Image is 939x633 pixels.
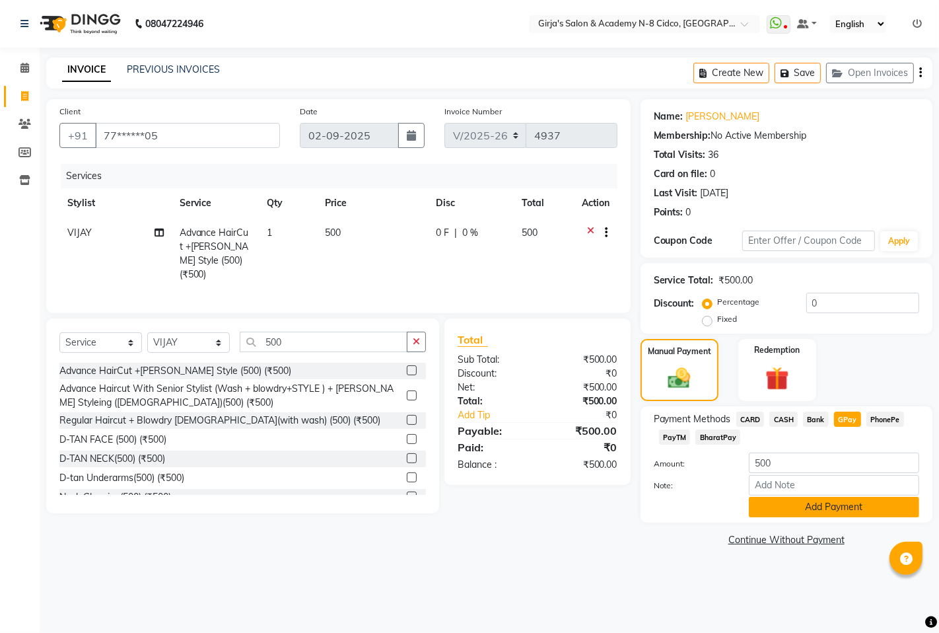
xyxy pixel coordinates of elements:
[749,497,919,517] button: Add Payment
[462,226,478,240] span: 0 %
[644,480,739,492] label: Note:
[259,188,317,218] th: Qty
[59,452,165,466] div: D-TAN NECK(500) (₹500)
[325,227,341,239] span: 500
[654,129,919,143] div: No Active Membership
[866,412,904,427] span: PhonePe
[654,412,731,426] span: Payment Methods
[59,188,172,218] th: Stylist
[448,408,553,422] a: Add Tip
[574,188,617,218] th: Action
[654,148,706,162] div: Total Visits:
[59,106,81,118] label: Client
[448,439,538,455] div: Paid:
[59,433,166,447] div: D-TAN FACE (500) (₹500)
[522,227,538,239] span: 500
[267,227,272,239] span: 1
[686,205,691,219] div: 0
[428,188,514,218] th: Disc
[749,453,919,473] input: Amount
[538,394,627,408] div: ₹500.00
[448,381,538,394] div: Net:
[538,458,627,472] div: ₹500.00
[654,297,695,311] div: Discount:
[448,423,538,439] div: Payable:
[654,205,683,219] div: Points:
[59,382,401,410] div: Advance Haircut With Senior Stylist (Wash + blowdry+STYLE ) + [PERSON_NAME] Styleing ([DEMOGRAPHI...
[59,364,291,378] div: Advance HairCut +[PERSON_NAME] Style (500) (₹500)
[758,364,797,394] img: _gift.svg
[654,186,698,200] div: Last Visit:
[693,63,769,83] button: Create New
[300,106,318,118] label: Date
[880,231,918,251] button: Apply
[538,367,627,381] div: ₹0
[34,5,124,42] img: logo
[180,227,249,280] span: Advance HairCut +[PERSON_NAME] Style (500) (₹500)
[448,367,538,381] div: Discount:
[749,475,919,496] input: Add Note
[448,394,538,408] div: Total:
[659,429,691,445] span: PayTM
[67,227,92,239] span: VIJAY
[448,458,538,472] div: Balance :
[643,533,930,547] a: Continue Without Payment
[538,439,627,455] div: ₹0
[538,423,627,439] div: ₹500.00
[62,58,111,82] a: INVOICE
[59,414,380,428] div: Regular Haircut + Blowdry [DEMOGRAPHIC_DATA](with wash) (500) (₹500)
[127,63,220,75] a: PREVIOUS INVOICES
[172,188,260,218] th: Service
[711,167,716,181] div: 0
[742,231,875,251] input: Enter Offer / Coupon Code
[686,110,760,124] a: [PERSON_NAME]
[61,164,627,188] div: Services
[834,412,861,427] span: GPay
[654,110,683,124] div: Name:
[661,365,698,391] img: _cash.svg
[458,333,488,347] span: Total
[754,344,800,356] label: Redemption
[718,313,738,325] label: Fixed
[826,63,914,83] button: Open Invoices
[644,458,739,470] label: Amount:
[317,188,428,218] th: Price
[454,226,457,240] span: |
[775,63,821,83] button: Save
[654,274,714,287] div: Service Total:
[436,226,449,240] span: 0 F
[538,381,627,394] div: ₹500.00
[59,490,171,504] div: Neck Cleaning(500) (₹500)
[701,186,729,200] div: [DATE]
[718,296,760,308] label: Percentage
[719,274,753,287] div: ₹500.00
[648,346,711,357] label: Manual Payment
[695,429,740,445] span: BharatPay
[444,106,502,118] label: Invoice Number
[654,129,711,143] div: Membership:
[59,471,184,485] div: D-tan Underarms(500) (₹500)
[803,412,829,427] span: Bank
[240,332,407,352] input: Search or Scan
[538,353,627,367] div: ₹500.00
[736,412,765,427] span: CARD
[514,188,573,218] th: Total
[654,234,742,248] div: Coupon Code
[552,408,627,422] div: ₹0
[654,167,708,181] div: Card on file:
[95,123,280,148] input: Search by Name/Mobile/Email/Code
[769,412,798,427] span: CASH
[709,148,719,162] div: 36
[448,353,538,367] div: Sub Total:
[145,5,203,42] b: 08047224946
[59,123,96,148] button: +91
